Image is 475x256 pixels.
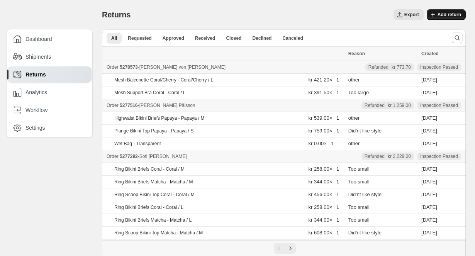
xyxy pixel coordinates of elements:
td: other [346,112,419,125]
span: kr 344.00 × 1 [308,217,339,223]
p: Mesh Balconette Coral/Cherry - Coral/Cherry / L [114,77,213,83]
span: Inspection Passed [420,102,458,109]
div: Refunded [365,102,411,109]
p: Ring Bikini Briefs Coral - Coral / M [114,166,185,172]
span: Returns [102,10,131,19]
span: Closed [226,35,241,41]
time: Tuesday, July 29, 2025 at 6:05:29 PM [421,192,437,197]
td: other [346,137,419,150]
td: Too small [346,163,419,176]
button: Export [394,9,424,20]
span: [PERSON_NAME] von [PERSON_NAME] [139,64,226,70]
span: Canceled [282,35,303,41]
span: Requested [128,35,151,41]
span: kr 391.50 × 1 [308,90,339,95]
td: Did'nt like style [346,125,419,137]
p: Plunge Bikini Top Papaya - Papaya / S [114,128,193,134]
time: Tuesday, July 29, 2025 at 8:11:24 PM [421,90,437,95]
div: - [107,63,344,71]
span: kr 421.20 × 1 [308,77,339,83]
span: kr 773.70 [392,64,411,70]
span: kr 2,229.00 [388,153,411,159]
span: Created [421,51,439,56]
span: kr 0.00 × 1 [308,141,333,146]
time: Tuesday, July 29, 2025 at 8:11:24 PM [421,77,437,83]
td: other [346,74,419,86]
span: Order [107,154,119,159]
div: - [107,153,344,160]
td: Too small [346,214,419,227]
span: Add return [438,12,461,18]
span: kr 258.00 × 1 [308,204,339,210]
span: Sofi [PERSON_NAME] [139,154,187,159]
span: Settings [25,124,45,132]
span: Order [107,64,119,70]
span: kr 456.00 × 1 [308,192,339,197]
button: Add return [427,9,466,20]
time: Tuesday, July 29, 2025 at 6:47:33 PM [421,141,437,146]
span: Inspection Passed [420,64,458,70]
span: Shipments [25,53,51,61]
td: Did'nt like style [346,227,419,239]
button: Search and filter results [452,32,463,43]
span: All [111,35,117,41]
p: Ring Bikini Briefs Matcha - Matcha / L [114,217,192,223]
time: Tuesday, July 29, 2025 at 6:05:29 PM [421,204,437,210]
p: Highwaist Bikini Briefs Papaya - Papaya / M [114,115,204,121]
p: Ring Scoop Bikini Top Matcha - Matcha / M [114,230,203,236]
span: kr 608.00 × 1 [308,230,339,236]
td: Did'nt like style [346,188,419,201]
td: Too small [346,176,419,188]
time: Tuesday, July 29, 2025 at 6:05:29 PM [421,230,437,236]
td: Too large [346,86,419,99]
span: 5277516 [120,103,138,108]
span: Order [107,103,119,108]
time: Tuesday, July 29, 2025 at 6:47:33 PM [421,115,437,121]
time: Tuesday, July 29, 2025 at 6:05:29 PM [421,179,437,185]
span: Declined [252,35,271,41]
span: kr 258.00 × 1 [308,166,339,172]
div: Refunded [368,64,411,70]
span: Received [195,35,215,41]
p: Wet Bag - Transparent [114,141,161,147]
td: Too small [346,201,419,214]
p: Ring Bikini Briefs Matcha - Matcha / M [114,179,193,185]
span: Inspection Passed [420,153,458,159]
div: Refunded [365,153,411,159]
span: Analytics [25,88,47,96]
span: [PERSON_NAME] Pålsson [139,103,195,108]
time: Tuesday, July 29, 2025 at 6:05:29 PM [421,166,437,172]
span: kr 539.00 × 1 [308,115,339,121]
time: Tuesday, July 29, 2025 at 6:05:29 PM [421,217,437,223]
span: kr 344.00 × 1 [308,179,339,185]
span: kr 1,259.00 [388,102,411,109]
div: - [107,102,344,109]
nav: Pagination [102,240,466,256]
p: Ring Scoop Bikini Top Coral - Coral / M [114,192,195,198]
span: Approved [163,35,184,41]
p: Mesh Support Bra Coral - Coral / L [114,90,186,96]
span: Reason [348,51,365,56]
span: Export [404,12,419,18]
button: Next [285,243,296,254]
span: Workflow [25,106,47,114]
span: 5278573 [120,64,138,70]
time: Tuesday, July 29, 2025 at 6:47:33 PM [421,128,437,134]
span: Dashboard [25,35,52,43]
span: 5277292 [120,154,138,159]
span: Returns [25,71,46,78]
p: Ring Bikini Briefs Coral - Coral / L [114,204,183,210]
span: kr 759.00 × 1 [308,128,339,134]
